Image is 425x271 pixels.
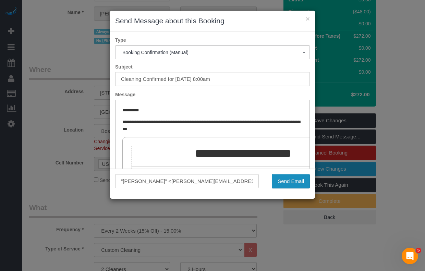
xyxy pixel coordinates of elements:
span: 5 [416,248,421,253]
label: Type [110,37,315,44]
iframe: Intercom live chat [402,248,418,264]
iframe: Rich Text Editor, editor1 [116,100,309,207]
button: × [306,15,310,22]
h3: Send Message about this Booking [115,16,310,26]
span: Booking Confirmation (Manual) [122,50,303,55]
label: Subject [110,63,315,70]
label: Message [110,91,315,98]
button: Booking Confirmation (Manual) [115,45,310,59]
button: Send Email [272,174,310,188]
input: Subject [115,72,310,86]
